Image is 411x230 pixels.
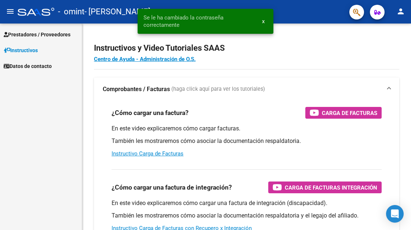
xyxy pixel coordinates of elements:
[103,85,170,93] strong: Comprobantes / Facturas
[262,18,265,25] span: x
[58,4,84,20] span: - omint
[94,78,399,101] mat-expansion-panel-header: Comprobantes / Facturas (haga click aquí para ver los tutoriales)
[143,14,253,29] span: Se le ha cambiado la contraseña correctamente
[4,62,52,70] span: Datos de contacto
[112,108,189,118] h3: ¿Cómo cargar una factura?
[396,7,405,16] mat-icon: person
[4,46,38,54] span: Instructivos
[305,107,382,119] button: Carga de Facturas
[285,183,377,192] span: Carga de Facturas Integración
[112,150,183,157] a: Instructivo Carga de Facturas
[112,182,232,193] h3: ¿Cómo cargar una factura de integración?
[322,108,377,118] span: Carga de Facturas
[112,137,382,145] p: También les mostraremos cómo asociar la documentación respaldatoria.
[256,15,270,28] button: x
[94,41,399,55] h2: Instructivos y Video Tutoriales SAAS
[268,182,382,193] button: Carga de Facturas Integración
[112,212,382,220] p: También les mostraremos cómo asociar la documentación respaldatoria y el legajo del afiliado.
[171,85,265,93] span: (haga click aquí para ver los tutoriales)
[112,199,382,207] p: En este video explicaremos cómo cargar una factura de integración (discapacidad).
[94,56,196,62] a: Centro de Ayuda - Administración de O.S.
[84,4,150,20] span: - [PERSON_NAME]
[112,125,382,133] p: En este video explicaremos cómo cargar facturas.
[6,7,15,16] mat-icon: menu
[4,30,70,39] span: Prestadores / Proveedores
[386,205,404,223] div: Open Intercom Messenger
